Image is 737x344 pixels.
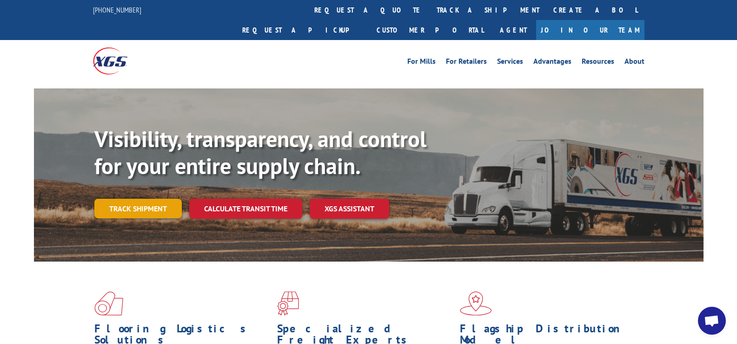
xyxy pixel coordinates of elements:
[94,291,123,316] img: xgs-icon-total-supply-chain-intelligence-red
[536,20,644,40] a: Join Our Team
[310,199,389,219] a: XGS ASSISTANT
[533,58,571,68] a: Advantages
[624,58,644,68] a: About
[698,307,726,335] div: Open chat
[370,20,491,40] a: Customer Portal
[460,291,492,316] img: xgs-icon-flagship-distribution-model-red
[277,291,299,316] img: xgs-icon-focused-on-flooring-red
[582,58,614,68] a: Resources
[93,5,141,14] a: [PHONE_NUMBER]
[407,58,436,68] a: For Mills
[94,124,426,180] b: Visibility, transparency, and control for your entire supply chain.
[491,20,536,40] a: Agent
[235,20,370,40] a: Request a pickup
[189,199,302,219] a: Calculate transit time
[446,58,487,68] a: For Retailers
[94,199,182,218] a: Track shipment
[497,58,523,68] a: Services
